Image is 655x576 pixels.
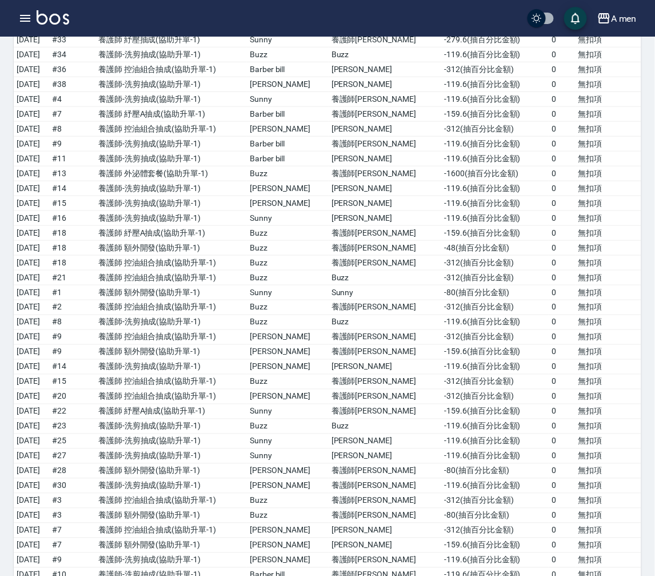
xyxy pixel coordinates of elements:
td: 養護師-洗剪抽成 ( 協助升單-1 ) [95,434,247,449]
td: -159.6 ( 抽百分比金額 ) [442,107,549,122]
td: [PERSON_NAME] [247,479,329,494]
td: 無扣項 [576,166,641,181]
td: 養護師 控油組合抽成 ( 協助升單-1 ) [95,271,247,285]
td: 0 [549,241,576,256]
td: [DATE] [14,166,49,181]
td: 無扣項 [576,107,641,122]
td: -312 ( 抽百分比金額 ) [442,271,549,285]
td: 無扣項 [576,538,641,553]
td: 養護師[PERSON_NAME] [329,404,442,419]
td: 養護師 紓壓抽成 ( 協助升單-1 ) [95,33,247,47]
td: [PERSON_NAME] [329,122,442,137]
td: 養護師 控油組合抽成 ( 協助升單-1 ) [95,523,247,538]
td: 養護師[PERSON_NAME] [329,375,442,390]
td: [DATE] [14,107,49,122]
td: 0 [549,523,576,538]
td: 無扣項 [576,330,641,345]
td: 養護師 額外開發 ( 協助升單-1 ) [95,509,247,523]
td: 0 [549,211,576,226]
td: [DATE] [14,538,49,553]
td: [DATE] [14,494,49,509]
td: 養護師-洗剪抽成 ( 協助升單-1 ) [95,211,247,226]
td: # 27 [49,449,95,464]
td: # 1 [49,285,95,300]
td: 養護師 控油組合抽成 ( 協助升單-1 ) [95,62,247,77]
td: Sunny [329,285,442,300]
td: [DATE] [14,47,49,62]
td: 養護師-洗剪抽成 ( 協助升單-1 ) [95,315,247,330]
td: # 30 [49,479,95,494]
td: Buzz [247,494,329,509]
td: [DATE] [14,122,49,137]
td: # 13 [49,166,95,181]
td: # 23 [49,419,95,434]
td: 養護師 控油組合抽成 ( 協助升單-1 ) [95,300,247,315]
td: 無扣項 [576,62,641,77]
td: # 14 [49,360,95,375]
td: 養護師[PERSON_NAME] [329,330,442,345]
td: 養護師-洗剪抽成 ( 協助升單-1 ) [95,449,247,464]
td: 0 [549,107,576,122]
td: -312 ( 抽百分比金額 ) [442,256,549,271]
td: -119.6 ( 抽百分比金額 ) [442,211,549,226]
td: [DATE] [14,464,49,479]
td: 養護師-洗剪抽成 ( 協助升單-1 ) [95,137,247,152]
td: Buzz [247,509,329,523]
td: 養護師[PERSON_NAME] [329,300,442,315]
td: 無扣項 [576,196,641,211]
td: 無扣項 [576,47,641,62]
td: -119.6 ( 抽百分比金額 ) [442,196,549,211]
td: 無扣項 [576,345,641,360]
td: Buzz [247,226,329,241]
td: [PERSON_NAME] [329,523,442,538]
td: 養護師 額外開發 ( 協助升單-1 ) [95,345,247,360]
td: 養護師-洗剪抽成 ( 協助升單-1 ) [95,553,247,568]
td: 養護師-洗剪抽成 ( 協助升單-1 ) [95,419,247,434]
td: 養護師 額外開發 ( 協助升單-1 ) [95,241,247,256]
td: 0 [549,509,576,523]
td: [DATE] [14,449,49,464]
td: 養護師[PERSON_NAME] [329,226,442,241]
td: 養護師 控油組合抽成 ( 協助升單-1 ) [95,390,247,404]
td: -119.6 ( 抽百分比金額 ) [442,77,549,92]
td: 養護師[PERSON_NAME] [329,479,442,494]
td: 0 [549,419,576,434]
td: # 2 [49,300,95,315]
td: -119.6 ( 抽百分比金額 ) [442,479,549,494]
td: 0 [549,464,576,479]
td: -312 ( 抽百分比金額 ) [442,300,549,315]
td: -119.6 ( 抽百分比金額 ) [442,419,549,434]
td: Buzz [329,47,442,62]
td: Buzz [247,300,329,315]
td: [DATE] [14,509,49,523]
td: 養護師[PERSON_NAME] [329,509,442,523]
td: # 34 [49,47,95,62]
td: 養護師[PERSON_NAME] [329,494,442,509]
td: 無扣項 [576,553,641,568]
td: [PERSON_NAME] [329,538,442,553]
td: # 8 [49,315,95,330]
td: Buzz [247,241,329,256]
td: -48 ( 抽百分比金額 ) [442,241,549,256]
td: [PERSON_NAME] [247,523,329,538]
td: 無扣項 [576,434,641,449]
td: # 36 [49,62,95,77]
td: 養護師 外泌體套餐 ( 協助升單-1 ) [95,166,247,181]
td: 0 [549,345,576,360]
td: 0 [549,77,576,92]
td: # 9 [49,345,95,360]
td: Barber bill [247,137,329,152]
td: 養護師 控油組合抽成 ( 協助升單-1 ) [95,375,247,390]
td: 無扣項 [576,523,641,538]
td: -312 ( 抽百分比金額 ) [442,494,549,509]
td: 無扣項 [576,122,641,137]
td: # 16 [49,211,95,226]
td: 0 [549,360,576,375]
td: # 4 [49,92,95,107]
td: -80 ( 抽百分比金額 ) [442,285,549,300]
td: [PERSON_NAME] [247,330,329,345]
td: -119.6 ( 抽百分比金額 ) [442,152,549,166]
td: 無扣項 [576,360,641,375]
td: 養護師[PERSON_NAME] [329,390,442,404]
td: 養護師[PERSON_NAME] [329,345,442,360]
